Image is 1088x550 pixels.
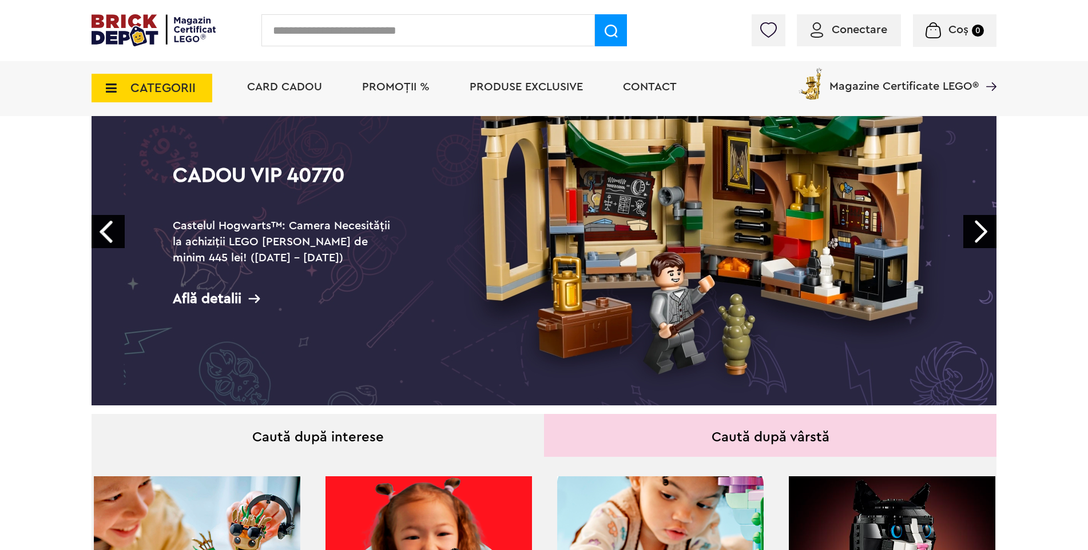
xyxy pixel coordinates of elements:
a: Prev [92,215,125,248]
h1: Cadou VIP 40770 [173,165,402,206]
a: Card Cadou [247,81,322,93]
div: Caută după vârstă [544,414,996,457]
span: Coș [948,24,968,35]
a: Next [963,215,996,248]
a: Produse exclusive [470,81,583,93]
a: PROMOȚII % [362,81,430,93]
span: Magazine Certificate LEGO® [829,66,979,92]
span: Conectare [832,24,887,35]
div: Află detalii [173,292,402,306]
h2: Castelul Hogwarts™: Camera Necesității la achiziții LEGO [PERSON_NAME] de minim 445 lei! ([DATE] ... [173,218,402,266]
a: Cadou VIP 40770Castelul Hogwarts™: Camera Necesității la achiziții LEGO [PERSON_NAME] de minim 44... [92,59,996,405]
span: CATEGORII [130,82,196,94]
a: Contact [623,81,677,93]
small: 0 [972,25,984,37]
div: Caută după interese [92,414,544,457]
a: Conectare [811,24,887,35]
a: Magazine Certificate LEGO® [979,66,996,77]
